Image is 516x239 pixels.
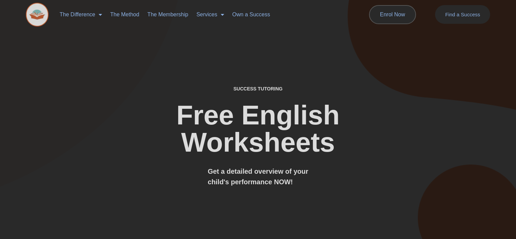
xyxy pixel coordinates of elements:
[189,86,327,92] h4: SUCCESS TUTORING​
[445,12,480,17] span: Find a Success
[55,7,342,22] nav: Menu
[55,7,106,22] a: The Difference
[369,5,416,24] a: Enrol Now
[192,7,228,22] a: Services
[105,102,411,156] h2: Free English Worksheets​
[435,5,490,24] a: Find a Success
[208,166,309,187] h3: Get a detailed overview of your child's performance NOW!
[380,12,405,17] span: Enrol Now
[143,7,192,22] a: The Membership
[228,7,274,22] a: Own a Success
[106,7,143,22] a: The Method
